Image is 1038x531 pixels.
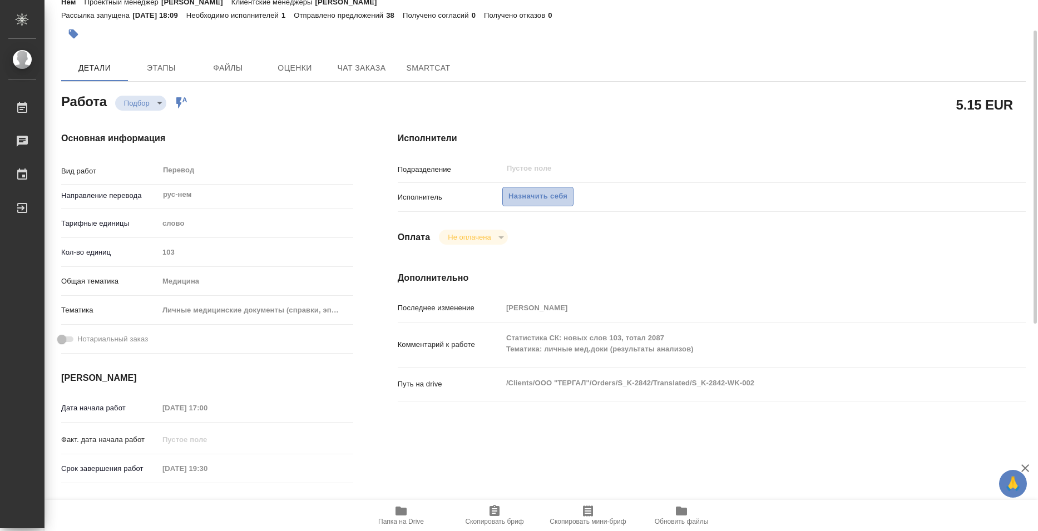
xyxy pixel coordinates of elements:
span: Детали [68,61,121,75]
span: Скопировать мини-бриф [550,518,626,525]
button: 🙏 [999,470,1027,498]
p: 38 [386,11,403,19]
p: Путь на drive [398,379,502,390]
button: Назначить себя [502,187,574,206]
p: Дата начала работ [61,403,159,414]
span: Папка на Drive [378,518,424,525]
p: Получено отказов [484,11,548,19]
span: Обновить файлы [655,518,709,525]
textarea: /Clients/ООО "ТЕРГАЛ"/Orders/S_K-2842/Translated/S_K-2842-WK-002 [502,374,973,393]
div: Личные медицинские документы (справки, эпикризы) [159,301,353,320]
p: Тематика [61,305,159,316]
h4: Оплата [398,231,431,244]
p: Факт. дата начала работ [61,434,159,445]
input: Пустое поле [159,431,256,448]
button: Обновить файлы [635,500,728,531]
h4: Основная информация [61,132,353,145]
p: Вид работ [61,166,159,177]
button: Не оплачена [444,232,494,242]
p: Последнее изменение [398,302,502,314]
h4: Исполнители [398,132,1026,145]
p: Направление перевода [61,190,159,201]
input: Пустое поле [159,460,256,477]
textarea: Статистика СК: новых слов 103, тотал 2087 Тематика: личные мед.доки (результаты анализов) [502,329,973,359]
h2: Работа [61,91,107,111]
p: Кол-во единиц [61,247,159,258]
input: Пустое поле [502,300,973,316]
p: [DATE] 18:09 [132,11,186,19]
p: Отправлено предложений [294,11,386,19]
span: Этапы [135,61,188,75]
button: Скопировать бриф [448,500,541,531]
p: Тарифные единицы [61,218,159,229]
span: Оценки [268,61,322,75]
button: Папка на Drive [354,500,448,531]
input: Пустое поле [506,162,947,175]
p: Рассылка запущена [61,11,132,19]
span: Файлы [201,61,255,75]
div: слово [159,214,353,233]
p: 0 [548,11,560,19]
span: Скопировать бриф [465,518,523,525]
div: Подбор [439,230,507,245]
h4: [PERSON_NAME] [61,371,353,385]
p: Получено согласий [403,11,472,19]
button: Добавить тэг [61,22,86,46]
div: Подбор [115,96,166,111]
span: Нотариальный заказ [77,334,148,345]
input: Пустое поле [159,400,256,416]
p: Необходимо исполнителей [186,11,281,19]
h2: 5.15 EUR [956,95,1013,114]
p: Исполнитель [398,192,502,203]
button: Скопировать мини-бриф [541,500,635,531]
div: Медицина [159,272,353,291]
p: 1 [281,11,294,19]
span: Чат заказа [335,61,388,75]
p: Комментарий к работе [398,339,502,350]
input: Пустое поле [159,244,353,260]
span: Назначить себя [508,190,567,203]
p: Общая тематика [61,276,159,287]
span: 🙏 [1004,472,1022,495]
p: 0 [472,11,484,19]
h4: Дополнительно [398,271,1026,285]
span: SmartCat [402,61,455,75]
button: Подбор [121,98,153,108]
p: Подразделение [398,164,502,175]
p: Срок завершения работ [61,463,159,474]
